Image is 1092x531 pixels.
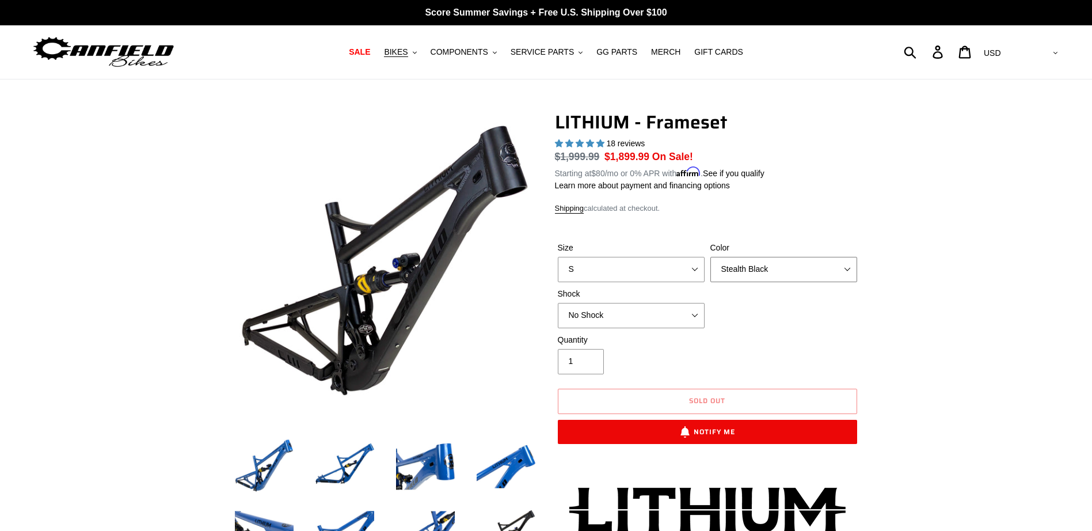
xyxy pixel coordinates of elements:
[555,181,730,190] a: Learn more about payment and financing options
[313,435,376,498] img: Load image into Gallery viewer, LITHIUM - Frameset
[511,47,574,57] span: SERVICE PARTS
[910,39,939,65] input: Search
[558,334,705,346] label: Quantity
[343,44,376,60] a: SALE
[394,435,457,498] img: Load image into Gallery viewer, LITHIUM - Frameset
[651,47,680,57] span: MERCH
[645,44,686,60] a: MERCH
[474,435,538,498] img: Load image into Gallery viewer, LITHIUM - Frameset
[425,44,503,60] button: COMPONENTS
[431,47,488,57] span: COMPONENTS
[555,165,764,180] p: Starting at /mo or 0% APR with .
[378,44,422,60] button: BIKES
[606,139,645,148] span: 18 reviews
[384,47,408,57] span: BIKES
[558,242,705,254] label: Size
[558,420,857,444] button: Notify Me
[591,169,604,178] span: $80
[604,151,649,162] span: $1,899.99
[710,242,857,254] label: Color
[555,203,860,214] div: calculated at checkout.
[596,47,637,57] span: GG PARTS
[555,111,860,133] h1: LITHIUM - Frameset
[558,389,857,414] button: Sold out
[233,435,296,498] img: Load image into Gallery viewer, LITHIUM - Frameset
[349,47,370,57] span: SALE
[555,151,600,162] span: $1,999.99
[688,44,749,60] a: GIFT CARDS
[676,167,701,177] span: Affirm
[694,47,743,57] span: GIFT CARDS
[591,44,643,60] a: GG PARTS
[703,169,764,178] a: See if you qualify - Learn more about Affirm Financing (opens in modal)
[558,288,705,300] label: Shock
[652,149,693,164] span: On Sale!
[32,34,176,70] img: Canfield Bikes
[505,44,588,60] button: SERVICE PARTS
[555,139,607,148] span: 5.00 stars
[689,395,725,406] span: Sold out
[555,204,584,214] a: Shipping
